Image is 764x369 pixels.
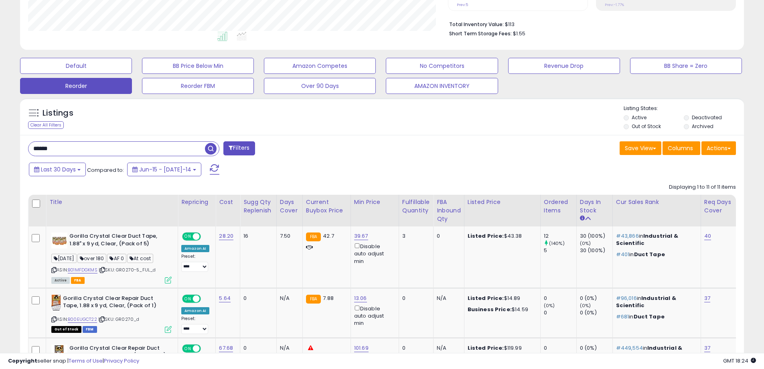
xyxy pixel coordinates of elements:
div: Disable auto adjust min [354,242,393,265]
div: ASIN: [51,232,172,283]
span: 42.7 [323,232,334,240]
div: 0 [243,295,270,302]
span: Jun-15 - [DATE]-14 [139,165,191,173]
button: BB Share = Zero [630,58,742,74]
p: in [616,251,695,258]
button: Save View [620,141,661,155]
div: 0 [544,345,576,352]
div: 16 [243,232,270,240]
div: ASIN: [51,295,172,332]
span: | SKU: GR0270_d [98,316,140,322]
small: (0%) [580,240,591,247]
span: #681 [616,313,629,320]
b: Listed Price: [468,294,504,302]
p: Listing States: [624,105,744,112]
span: $1.55 [513,30,525,37]
div: 0 (0%) [580,295,612,302]
div: Disable auto adjust min [354,304,393,327]
a: B00EUGCT22 [68,316,97,323]
div: 0 [243,345,270,352]
p: in [616,295,695,309]
small: Prev: 5 [457,2,468,7]
button: Last 30 Days [29,163,86,176]
span: All listings that are currently out of stock and unavailable for purchase on Amazon [51,326,81,333]
div: 7.50 [280,232,296,240]
div: 0 [402,345,427,352]
small: Days In Stock. [580,215,585,222]
button: Actions [701,141,736,155]
span: #449,554 [616,344,643,352]
div: Preset: [181,254,209,272]
div: $14.89 [468,295,534,302]
span: Last 30 Days [41,165,76,173]
div: Amazon AI [181,245,209,252]
div: Sugg Qty Replenish [243,198,273,215]
a: 37 [704,344,710,352]
div: 30 (100%) [580,247,612,254]
div: Displaying 1 to 11 of 11 items [669,183,736,191]
button: No Competitors [386,58,498,74]
a: Privacy Policy [104,357,139,365]
label: Active [632,114,646,121]
small: (0%) [580,302,591,309]
button: Amazon Competes [264,58,376,74]
h5: Listings [43,108,73,119]
label: Deactivated [692,114,722,121]
img: 51Wa4d50NKL._SL40_.jpg [51,295,61,311]
b: Business Price: [468,306,512,313]
small: (0%) [544,302,555,309]
a: B01MFDGKMS [68,267,97,273]
button: Revenue Drop [508,58,620,74]
span: Industrial & Scientific [616,344,682,359]
b: Listed Price: [468,232,504,240]
button: Jun-15 - [DATE]-14 [127,163,201,176]
p: in [616,232,695,247]
a: 101.69 [354,344,369,352]
button: Reorder FBM [142,78,254,94]
small: (140%) [549,240,565,247]
span: Duct Tape [634,251,665,258]
div: Days Cover [280,198,299,215]
li: $113 [449,19,730,29]
div: 30 (100%) [580,232,612,240]
b: Listed Price: [468,344,504,352]
span: ON [183,233,193,240]
a: 13.06 [354,294,367,302]
span: All listings currently available for purchase on Amazon [51,277,70,284]
div: 5 [544,247,576,254]
button: Columns [663,141,700,155]
div: 0 [437,232,458,240]
b: Gorilla Crystal Clear Repair Duct Tape, 1.88 x 9 yd, Clear, (Pack of 12) [69,345,167,361]
div: Preset: [181,316,209,334]
div: N/A [280,295,296,302]
button: Filters [223,141,255,155]
span: 2025-08-14 18:24 GMT [723,357,756,365]
div: Ordered Items [544,198,573,215]
div: seller snap | | [8,357,139,365]
p: in [616,313,695,320]
div: 0 (0%) [580,309,612,316]
div: Cost [219,198,237,206]
button: Over 90 Days [264,78,376,94]
small: Prev: -1.77% [605,2,624,7]
a: 40 [704,232,711,240]
b: Gorilla Crystal Clear Repair Duct Tape, 1.88 x 9 yd, Clear, (Pack of 1) [63,295,160,312]
div: FBA inbound Qty [437,198,461,223]
div: $43.38 [468,232,534,240]
div: $14.59 [468,306,534,313]
div: 3 [402,232,427,240]
span: #401 [616,251,630,258]
span: #96,016 [616,294,637,302]
div: Current Buybox Price [306,198,347,215]
span: [DATE] [51,254,77,263]
div: Days In Stock [580,198,609,215]
div: Amazon AI [181,307,209,314]
img: 5185OWyFaOL._SL40_.jpg [51,232,67,249]
a: 67.68 [219,344,233,352]
small: FBA [306,232,321,241]
span: FBA [71,277,85,284]
div: N/A [280,345,296,352]
span: over 180 [77,254,106,263]
span: At cost [127,254,153,263]
strong: Copyright [8,357,37,365]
